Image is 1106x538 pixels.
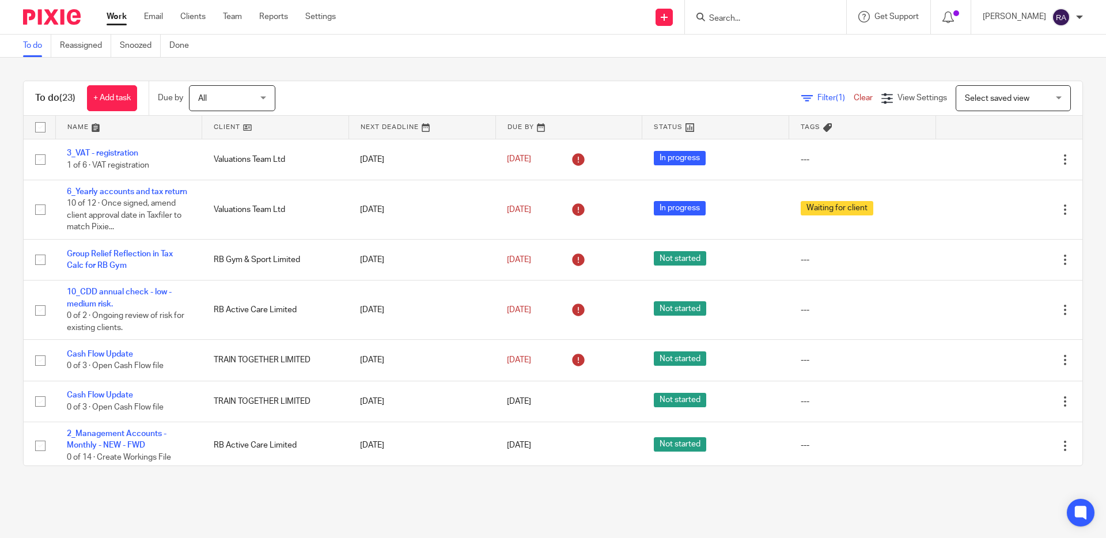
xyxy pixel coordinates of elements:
span: Not started [654,393,706,407]
a: Team [223,11,242,22]
span: All [198,94,207,103]
span: Waiting for client [801,201,873,215]
td: RB Gym & Sport Limited [202,239,349,280]
div: --- [801,304,925,316]
span: View Settings [897,94,947,102]
span: (23) [59,93,75,103]
img: Pixie [23,9,81,25]
td: [DATE] [349,381,495,422]
a: To do [23,35,51,57]
span: 0 of 3 · Open Cash Flow file [67,362,164,370]
a: Settings [305,11,336,22]
td: TRAIN TOGETHER LIMITED [202,340,349,381]
span: [DATE] [507,397,531,406]
span: [DATE] [507,156,531,164]
span: Filter [817,94,854,102]
a: + Add task [87,85,137,111]
span: Tags [801,124,820,130]
td: [DATE] [349,139,495,180]
img: svg%3E [1052,8,1070,26]
a: Reports [259,11,288,22]
span: Not started [654,301,706,316]
span: (1) [836,94,845,102]
span: In progress [654,151,706,165]
span: Not started [654,437,706,452]
div: --- [801,354,925,366]
a: 6_Yearly accounts and tax return [67,188,187,196]
a: Clear [854,94,873,102]
a: Group Relief Reflection in Tax Calc for RB Gym [67,250,173,270]
a: 2_Management Accounts - Monthly - NEW - FWD [67,430,166,449]
a: Reassigned [60,35,111,57]
span: Get Support [874,13,919,21]
span: Not started [654,351,706,366]
a: Email [144,11,163,22]
span: [DATE] [507,306,531,314]
span: 0 of 2 · Ongoing review of risk for existing clients. [67,312,184,332]
td: Valuations Team Ltd [202,139,349,180]
td: [DATE] [349,422,495,469]
span: [DATE] [507,256,531,264]
span: 1 of 6 · VAT registration [67,161,149,169]
div: --- [801,154,925,165]
a: Cash Flow Update [67,350,133,358]
span: [DATE] [507,206,531,214]
a: Work [107,11,127,22]
td: Valuations Team Ltd [202,180,349,239]
td: [DATE] [349,281,495,340]
td: RB Active Care Limited [202,422,349,469]
td: [DATE] [349,340,495,381]
p: [PERSON_NAME] [983,11,1046,22]
span: Select saved view [965,94,1029,103]
a: Clients [180,11,206,22]
span: In progress [654,201,706,215]
a: Done [169,35,198,57]
h1: To do [35,92,75,104]
a: 3_VAT - registration [67,149,138,157]
input: Search [708,14,812,24]
span: [DATE] [507,356,531,364]
a: Snoozed [120,35,161,57]
a: 10_CDD annual check - low - medium risk. [67,288,172,308]
span: 10 of 12 · Once signed, amend client approval date in Taxfiler to match Pixie... [67,200,181,232]
div: --- [801,396,925,407]
span: 0 of 3 · Open Cash Flow file [67,403,164,411]
p: Due by [158,92,183,104]
td: [DATE] [349,239,495,280]
span: [DATE] [507,442,531,450]
div: --- [801,254,925,266]
td: [DATE] [349,180,495,239]
div: --- [801,440,925,451]
a: Cash Flow Update [67,391,133,399]
span: Not started [654,251,706,266]
td: TRAIN TOGETHER LIMITED [202,381,349,422]
span: 0 of 14 · Create Workings File [67,453,171,461]
td: RB Active Care Limited [202,281,349,340]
